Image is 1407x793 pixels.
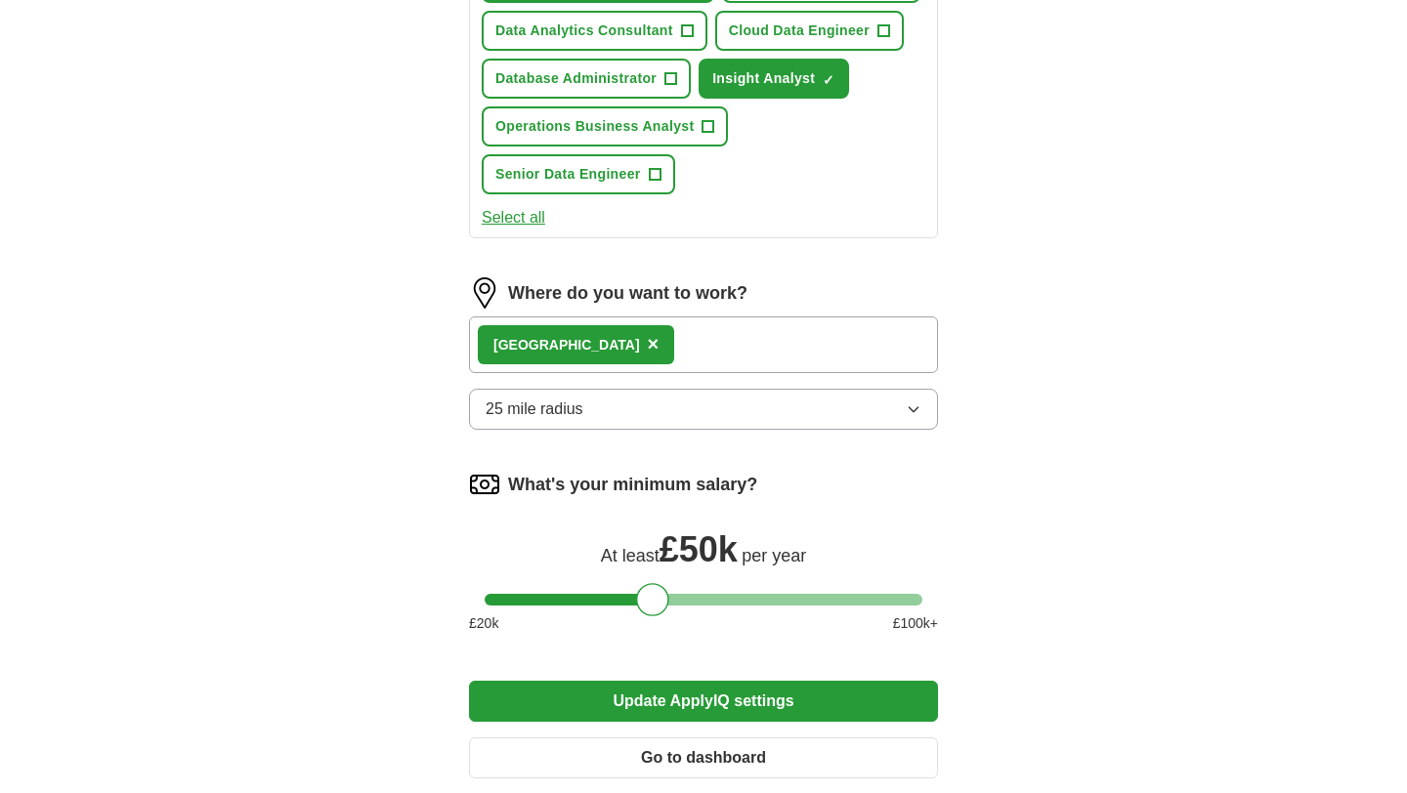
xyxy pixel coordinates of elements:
[469,613,498,634] span: £ 20 k
[482,59,691,99] button: Database Administrator
[699,59,849,99] button: Insight Analyst✓
[482,154,675,194] button: Senior Data Engineer
[823,72,834,88] span: ✓
[486,397,583,421] span: 25 mile radius
[729,21,870,41] span: Cloud Data Engineer
[482,206,545,230] button: Select all
[482,106,728,146] button: Operations Business Analyst
[495,164,641,185] span: Senior Data Engineer
[601,546,660,565] span: At least
[712,68,815,89] span: Insight Analyst
[493,335,640,355] div: [GEOGRAPHIC_DATA]
[648,333,660,355] span: ×
[508,472,757,498] label: What's your minimum salary?
[482,11,707,51] button: Data Analytics Consultant
[469,389,938,430] button: 25 mile radius
[469,737,938,778] button: Go to dashboard
[469,681,938,722] button: Update ApplyIQ settings
[742,546,806,565] span: per year
[893,613,938,634] span: £ 100 k+
[508,280,747,307] label: Where do you want to work?
[469,469,500,500] img: salary.png
[469,277,500,309] img: location.png
[660,529,738,569] span: £ 50k
[715,11,904,51] button: Cloud Data Engineer
[495,116,694,137] span: Operations Business Analyst
[495,21,673,41] span: Data Analytics Consultant
[495,68,657,89] span: Database Administrator
[648,330,660,359] button: ×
